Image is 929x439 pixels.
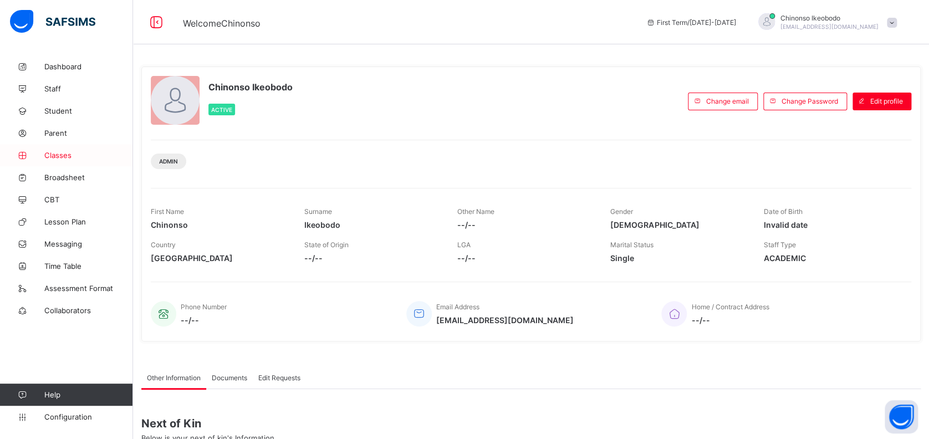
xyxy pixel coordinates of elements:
[304,207,331,216] span: Surname
[159,158,178,165] span: Admin
[44,195,133,204] span: CBT
[183,18,261,29] span: Welcome Chinonso
[44,262,133,270] span: Time Table
[151,207,184,216] span: First Name
[457,207,494,216] span: Other Name
[457,253,594,263] span: --/--
[610,220,747,229] span: [DEMOGRAPHIC_DATA]
[706,97,749,105] span: Change email
[691,303,769,311] span: Home / Contract Address
[436,315,574,325] span: [EMAIL_ADDRESS][DOMAIN_NAME]
[870,97,903,105] span: Edit profile
[764,220,900,229] span: Invalid date
[44,173,133,182] span: Broadsheet
[764,207,803,216] span: Date of Birth
[151,253,287,263] span: [GEOGRAPHIC_DATA]
[44,62,133,71] span: Dashboard
[151,241,176,249] span: Country
[304,253,440,263] span: --/--
[44,412,132,421] span: Configuration
[44,129,133,137] span: Parent
[782,97,838,105] span: Change Password
[151,220,287,229] span: Chinonso
[610,207,633,216] span: Gender
[885,400,918,433] button: Open asap
[147,374,201,382] span: Other Information
[764,253,900,263] span: ACADEMIC
[457,241,471,249] span: LGA
[44,106,133,115] span: Student
[44,84,133,93] span: Staff
[44,390,132,399] span: Help
[181,315,227,325] span: --/--
[780,14,879,22] span: Chinonso Ikeobodo
[764,241,796,249] span: Staff Type
[44,239,133,248] span: Messaging
[44,284,133,293] span: Assessment Format
[780,23,879,30] span: [EMAIL_ADDRESS][DOMAIN_NAME]
[457,220,594,229] span: --/--
[258,374,300,382] span: Edit Requests
[646,18,736,27] span: session/term information
[141,417,921,430] span: Next of Kin
[212,374,247,382] span: Documents
[208,81,293,93] span: Chinonso Ikeobodo
[44,217,133,226] span: Lesson Plan
[181,303,227,311] span: Phone Number
[610,241,654,249] span: Marital Status
[304,220,440,229] span: Ikeobodo
[10,10,95,33] img: safsims
[747,13,902,32] div: ChinonsoIkeobodo
[691,315,769,325] span: --/--
[304,241,348,249] span: State of Origin
[610,253,747,263] span: Single
[44,306,133,315] span: Collaborators
[211,106,232,113] span: Active
[44,151,133,160] span: Classes
[436,303,479,311] span: Email Address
